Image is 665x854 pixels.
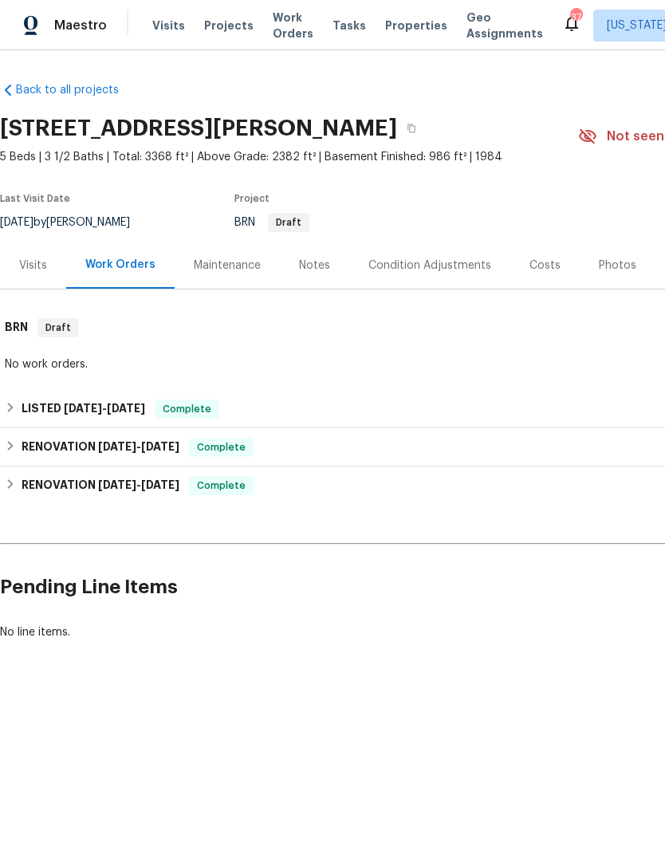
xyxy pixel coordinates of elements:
span: Project [234,194,270,203]
span: Draft [270,218,308,227]
span: Complete [191,478,252,494]
span: Complete [156,401,218,417]
span: [DATE] [98,479,136,490]
span: BRN [234,217,309,228]
span: Geo Assignments [466,10,543,41]
span: Properties [385,18,447,33]
div: 37 [570,10,581,26]
span: [DATE] [98,441,136,452]
div: Work Orders [85,257,155,273]
div: Photos [599,258,636,274]
span: [DATE] [141,479,179,490]
span: [DATE] [64,403,102,414]
div: Maintenance [194,258,261,274]
span: Maestro [54,18,107,33]
span: Complete [191,439,252,455]
span: Work Orders [273,10,313,41]
span: [DATE] [141,441,179,452]
span: [DATE] [107,403,145,414]
span: Visits [152,18,185,33]
h6: LISTED [22,399,145,419]
h6: RENOVATION [22,438,179,457]
div: Condition Adjustments [368,258,491,274]
h6: RENOVATION [22,476,179,495]
span: Draft [39,320,77,336]
span: Tasks [332,20,366,31]
div: Visits [19,258,47,274]
span: - [98,479,179,490]
span: Projects [204,18,254,33]
span: - [98,441,179,452]
h6: BRN [5,318,28,337]
button: Copy Address [397,114,426,143]
div: Costs [529,258,561,274]
div: Notes [299,258,330,274]
span: - [64,403,145,414]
